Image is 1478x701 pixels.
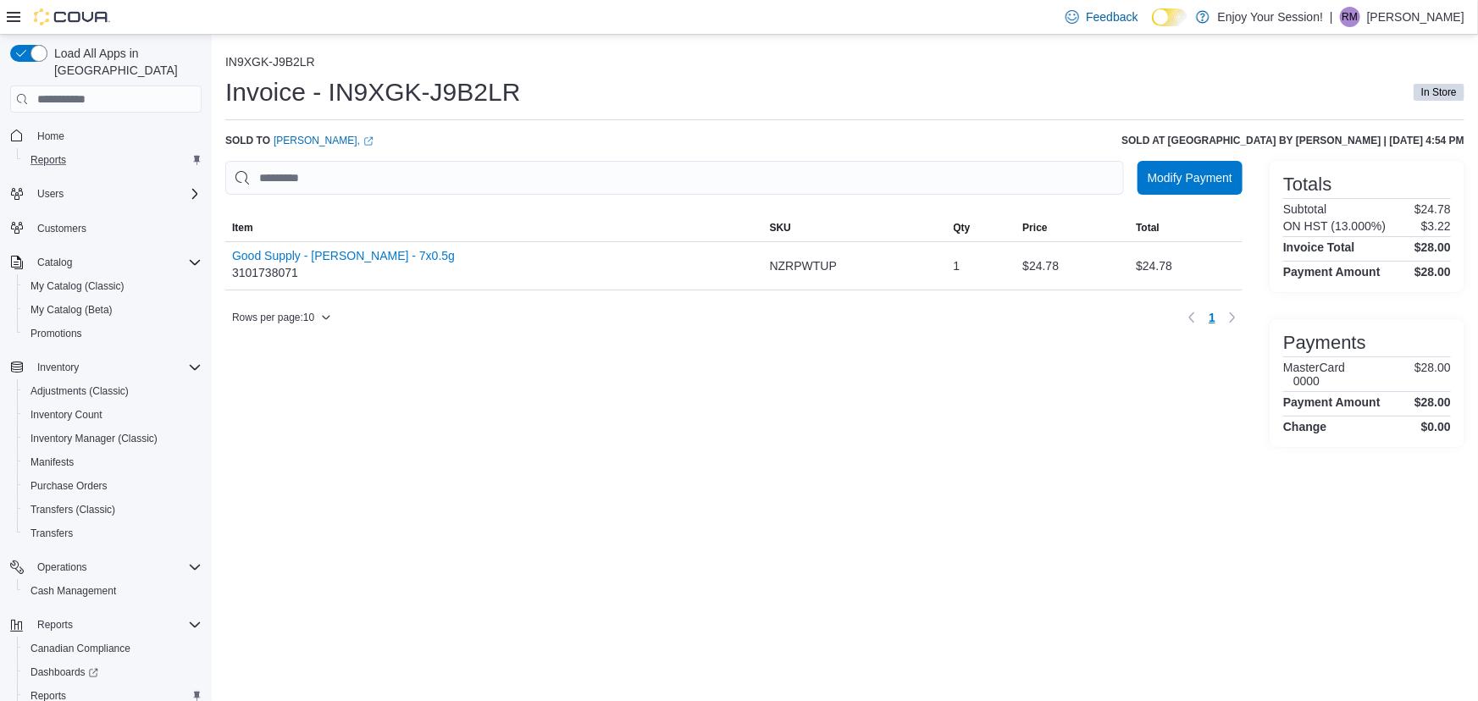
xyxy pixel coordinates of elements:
[30,503,115,516] span: Transfers (Classic)
[1414,265,1451,279] h4: $28.00
[30,479,108,493] span: Purchase Orders
[24,500,202,520] span: Transfers (Classic)
[30,327,82,340] span: Promotions
[763,214,947,241] button: SKU
[225,214,763,241] button: Item
[24,405,109,425] a: Inventory Count
[24,638,202,659] span: Canadian Compliance
[232,249,455,262] button: Good Supply - [PERSON_NAME] - 7x0.5g
[30,279,125,293] span: My Catalog (Classic)
[1182,304,1243,331] nav: Pagination for table: MemoryTable from EuiInMemoryTable
[24,476,202,496] span: Purchase Orders
[225,55,1464,72] nav: An example of EuiBreadcrumbs
[1342,7,1359,27] span: RM
[37,618,73,632] span: Reports
[1340,7,1360,27] div: Rahil Mansuri
[17,298,208,322] button: My Catalog (Beta)
[274,134,374,147] a: [PERSON_NAME],External link
[1421,420,1451,433] h4: $0.00
[24,428,202,449] span: Inventory Manager (Classic)
[1367,7,1464,27] p: [PERSON_NAME]
[30,408,102,422] span: Inventory Count
[30,252,79,273] button: Catalog
[17,427,208,450] button: Inventory Manager (Classic)
[1121,134,1464,147] h6: Sold at [GEOGRAPHIC_DATA] by [PERSON_NAME] | [DATE] 4:54 PM
[1138,161,1243,195] button: Modify Payment
[1414,395,1451,409] h4: $28.00
[947,214,1016,241] button: Qty
[1129,249,1243,283] div: $24.78
[1182,307,1202,328] button: Previous page
[17,403,208,427] button: Inventory Count
[1283,333,1366,353] h3: Payments
[17,148,208,172] button: Reports
[3,356,208,379] button: Inventory
[24,405,202,425] span: Inventory Count
[24,452,80,472] a: Manifests
[17,498,208,522] button: Transfers (Classic)
[30,384,129,398] span: Adjustments (Classic)
[3,613,208,637] button: Reports
[24,428,164,449] a: Inventory Manager (Classic)
[24,300,119,320] a: My Catalog (Beta)
[1283,395,1381,409] h4: Payment Amount
[1016,249,1129,283] div: $24.78
[30,557,94,577] button: Operations
[30,615,202,635] span: Reports
[232,311,314,324] span: Rows per page : 10
[24,581,202,601] span: Cash Management
[225,55,315,69] button: IN9XGK-J9B2LR
[37,256,72,269] span: Catalog
[30,527,73,540] span: Transfers
[30,303,113,317] span: My Catalog (Beta)
[37,560,87,574] span: Operations
[947,249,1016,283] div: 1
[1222,307,1243,328] button: Next page
[30,126,71,146] a: Home
[1086,8,1138,25] span: Feedback
[1202,304,1222,331] ul: Pagination for table: MemoryTable from EuiInMemoryTable
[24,662,105,682] a: Dashboards
[225,161,1124,195] input: This is a search bar. As you type, the results lower in the page will automatically filter.
[24,150,73,170] a: Reports
[3,182,208,206] button: Users
[30,642,130,655] span: Canadian Compliance
[37,187,64,201] span: Users
[24,500,122,520] a: Transfers (Classic)
[30,615,80,635] button: Reports
[225,75,520,109] h1: Invoice - IN9XGK-J9B2LR
[24,381,136,401] a: Adjustments (Classic)
[24,323,202,344] span: Promotions
[24,323,89,344] a: Promotions
[1152,26,1153,27] span: Dark Mode
[225,307,338,328] button: Rows per page:10
[24,638,137,659] a: Canadian Compliance
[37,222,86,235] span: Customers
[1283,361,1345,374] h6: MasterCard
[1218,7,1324,27] p: Enjoy Your Session!
[1022,221,1047,235] span: Price
[1293,374,1345,388] h6: 0000
[30,557,202,577] span: Operations
[954,221,971,235] span: Qty
[1283,265,1381,279] h4: Payment Amount
[24,523,80,544] a: Transfers
[1283,202,1326,216] h6: Subtotal
[17,274,208,298] button: My Catalog (Classic)
[24,523,202,544] span: Transfers
[1421,85,1457,100] span: In Store
[17,450,208,474] button: Manifests
[770,256,837,276] span: NZRPWTUP
[1148,169,1232,186] span: Modify Payment
[232,221,253,235] span: Item
[1136,221,1160,235] span: Total
[47,45,202,79] span: Load All Apps in [GEOGRAPHIC_DATA]
[232,249,455,283] div: 3101738071
[17,637,208,660] button: Canadian Compliance
[1414,361,1451,388] p: $28.00
[3,555,208,579] button: Operations
[1209,309,1215,326] span: 1
[1414,240,1451,254] h4: $28.00
[24,276,131,296] a: My Catalog (Classic)
[30,432,158,445] span: Inventory Manager (Classic)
